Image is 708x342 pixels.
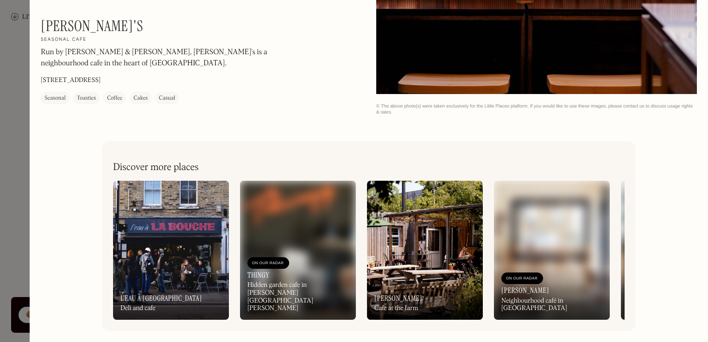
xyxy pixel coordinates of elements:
div: Deli and cafe [120,304,156,312]
h3: [PERSON_NAME] [501,286,549,295]
a: On Our Radar[PERSON_NAME]Neighbourhood café in [GEOGRAPHIC_DATA] [494,181,610,320]
div: Coffee [107,94,122,103]
h3: L’eau à [GEOGRAPHIC_DATA] [120,294,202,303]
div: Hidden garden cafe in [PERSON_NAME][GEOGRAPHIC_DATA][PERSON_NAME] [247,281,348,312]
h3: Thingy [247,271,269,279]
div: Toasties [77,94,96,103]
p: Run by [PERSON_NAME] & [PERSON_NAME], [PERSON_NAME]'s is a neighbourhood cafe in the heart of [GE... [41,47,291,69]
div: Cakes [133,94,148,103]
div: Seasonal [44,94,66,103]
h2: Discover more places [113,162,199,173]
a: On Our RadarThingyHidden garden cafe in [PERSON_NAME][GEOGRAPHIC_DATA][PERSON_NAME] [240,181,356,320]
div: Casual [159,94,175,103]
a: [PERSON_NAME]Cafe at the farm [367,181,483,320]
p: [STREET_ADDRESS] [41,76,101,85]
div: © The above photo(s) were taken exclusively for the Little Places platform. If you would like to ... [376,103,697,115]
a: L’eau à [GEOGRAPHIC_DATA]Deli and cafe [113,181,229,320]
h1: [PERSON_NAME]'s [41,17,143,35]
h2: Seasonal cafe [41,37,87,43]
div: On Our Radar [252,259,284,268]
h3: [PERSON_NAME] [374,294,422,303]
div: Cafe at the farm [374,304,418,312]
div: Neighbourhood café in [GEOGRAPHIC_DATA] [501,297,602,313]
div: On Our Radar [506,274,538,283]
